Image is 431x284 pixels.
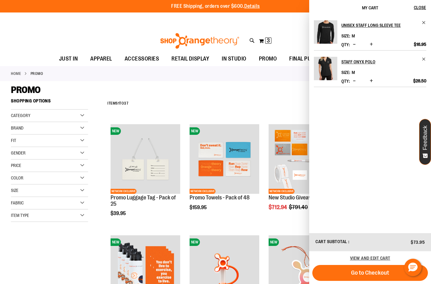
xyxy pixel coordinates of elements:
span: NETWORK EXCLUSIVE [269,189,295,194]
button: Hello, have a question? Let’s chat. [404,259,422,276]
span: Cart Subtotal [315,239,347,244]
img: Promo Luggage Tag - Pack of 25 [111,124,180,194]
span: $16.95 [414,42,426,47]
li: Product [314,20,426,50]
span: Price [11,163,21,168]
button: Feedback - Show survey [419,119,431,165]
a: Home [11,71,21,76]
a: Remove item [422,57,426,61]
span: Brand [11,125,23,130]
span: Item Type [11,213,29,218]
li: Product [314,50,426,87]
a: RETAIL DISPLAY [165,52,215,66]
button: Increase product quantity [368,42,374,48]
span: Feedback [422,125,428,150]
span: $712.94 [269,204,288,210]
span: Size [11,188,18,193]
span: $159.95 [190,205,208,210]
span: PROMO [259,52,277,66]
a: Unisex Staff Long Sleeve Tee [314,20,337,48]
dt: Size [341,70,350,75]
span: Color [11,175,23,180]
span: Close [414,5,426,10]
a: Staff Onyx Polo [341,57,426,67]
a: Staff Onyx Polo [314,57,337,84]
strong: PROMO [31,71,43,76]
span: APPAREL [90,52,112,66]
a: JUST IN [53,52,84,66]
a: ACCESSORIES [118,52,166,66]
a: Promo Towels - Pack of 48NEWNETWORK EXCLUSIVE [190,124,259,195]
button: Increase product quantity [368,78,374,84]
strong: Shopping Options [11,95,88,110]
span: Fabric [11,200,24,205]
span: JUST IN [59,52,78,66]
span: M [352,70,355,75]
span: Go to Checkout [351,269,389,276]
label: Qty [341,79,350,84]
span: NEW [111,127,121,135]
a: New Studio Giveaway Kit [269,194,325,201]
dt: Size [341,33,350,38]
a: New Studio Giveaway KitNETWORK EXCLUSIVE [269,124,338,195]
button: Go to Checkout [312,265,428,281]
span: NEW [269,238,279,246]
a: IN STUDIO [215,52,253,66]
span: $39.95 [111,211,127,216]
a: PROMO [253,52,283,66]
img: Staff Onyx Polo [314,57,337,80]
span: NETWORK EXCLUSIVE [190,189,215,194]
span: Category [11,113,30,118]
span: My Cart [362,5,378,10]
span: Gender [11,150,26,155]
span: PROMO [11,85,41,95]
a: Promo Towels - Pack of 48 [190,194,250,201]
a: View and edit cart [350,256,390,261]
div: product [107,121,183,232]
div: product [186,121,262,226]
img: Unisex Staff Long Sleeve Tee [314,20,337,44]
label: Qty [341,42,350,47]
a: APPAREL [84,52,118,66]
span: 37 [124,101,128,105]
span: RETAIL DISPLAY [171,52,209,66]
h2: Staff Onyx Polo [341,57,418,67]
div: product [265,121,341,226]
span: 3 [267,37,270,44]
a: Details [244,3,260,9]
span: M [352,33,355,38]
a: Promo Luggage Tag - Pack of 25 [111,194,176,207]
a: Promo Luggage Tag - Pack of 25NEWNETWORK EXCLUSIVE [111,124,180,195]
button: Decrease product quantity [351,78,357,84]
span: NEW [190,127,200,135]
span: NEW [190,238,200,246]
img: Promo Towels - Pack of 48 [190,124,259,194]
span: $28.50 [413,78,426,84]
h2: Unisex Staff Long Sleeve Tee [341,20,418,30]
a: FINAL PUSH SALE [283,52,338,66]
span: NEW [111,238,121,246]
a: Remove item [422,20,426,25]
a: Unisex Staff Long Sleeve Tee [341,20,426,30]
span: ACCESSORIES [125,52,159,66]
span: 1 [118,101,120,105]
span: IN STUDIO [222,52,246,66]
span: $791.40 [289,204,309,210]
span: Fit [11,138,16,143]
span: FINAL PUSH SALE [289,52,331,66]
button: Decrease product quantity [351,42,357,48]
img: Shop Orangetheory [159,33,240,49]
h2: Items to [107,99,128,108]
span: $73.95 [411,240,425,245]
p: FREE Shipping, orders over $600. [171,3,260,10]
img: New Studio Giveaway Kit [269,124,338,194]
span: NETWORK EXCLUSIVE [111,189,136,194]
